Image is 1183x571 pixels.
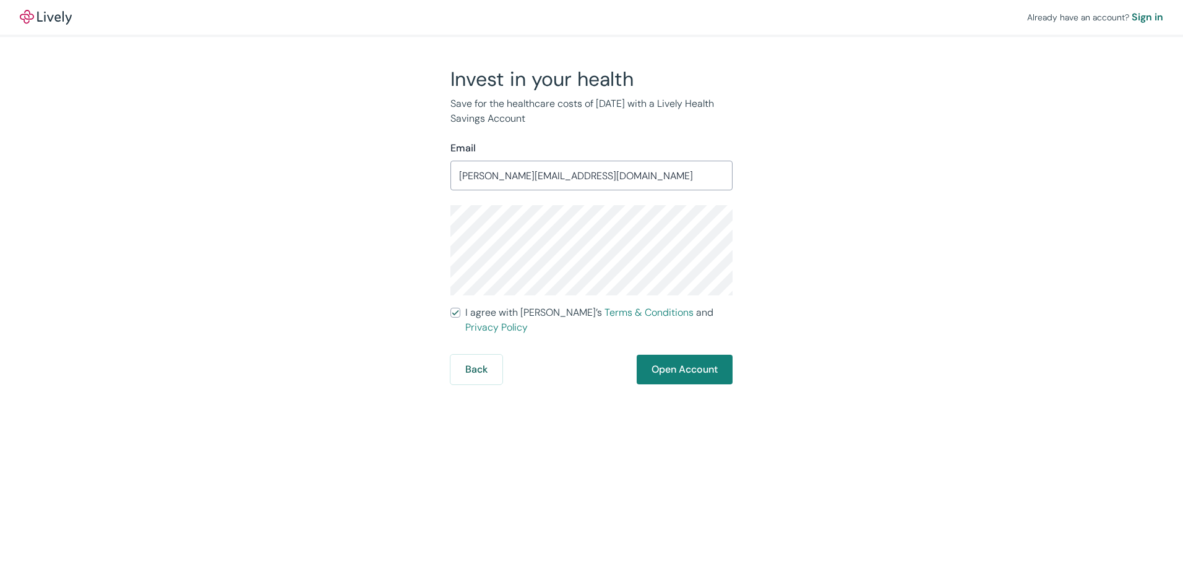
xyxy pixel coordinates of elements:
span: I agree with [PERSON_NAME]’s and [465,305,733,335]
label: Email [450,141,476,156]
p: Save for the healthcare costs of [DATE] with a Lively Health Savings Account [450,96,733,126]
h2: Invest in your health [450,67,733,91]
a: Sign in [1132,10,1163,25]
div: Already have an account? [1027,10,1163,25]
a: Privacy Policy [465,321,528,334]
button: Back [450,355,502,384]
button: Open Account [637,355,733,384]
a: LivelyLively [20,10,72,25]
img: Lively [20,10,72,25]
a: Terms & Conditions [604,306,694,319]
